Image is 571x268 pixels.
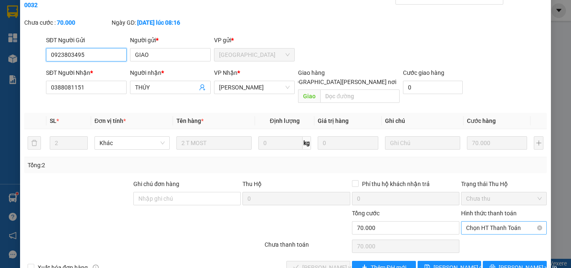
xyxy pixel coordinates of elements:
div: SĐT Người Gửi [46,36,127,45]
input: 0 [318,136,378,150]
span: Chưa thu [466,192,542,205]
span: Cao Tốc [219,81,290,94]
button: plus [534,136,543,150]
span: Chọn HT Thanh Toán [466,222,542,234]
input: Ghi chú đơn hàng [133,192,241,205]
div: Người nhận [130,68,211,77]
button: delete [28,136,41,150]
th: Ghi chú [382,113,464,129]
span: kg [303,136,311,150]
span: user-add [199,84,206,91]
div: Chưa cước : [24,18,110,27]
span: Đơn vị tính [94,117,126,124]
span: close-circle [537,225,542,230]
span: Phí thu hộ khách nhận trả [359,179,433,189]
div: VP gửi [214,36,295,45]
span: Giao [298,89,320,103]
div: Chưa thanh toán [264,240,351,255]
label: Cước giao hàng [403,69,444,76]
b: [DATE] lúc 08:16 [137,19,180,26]
span: Thu Hộ [242,181,262,187]
span: Tên hàng [176,117,204,124]
div: Tổng: 2 [28,161,221,170]
span: Giá trị hàng [318,117,349,124]
span: Khác [99,137,165,149]
input: Dọc đường [320,89,400,103]
div: Người gửi [130,36,211,45]
input: Ghi Chú [385,136,460,150]
span: Tổng cước [352,210,380,217]
span: VP Nhận [214,69,237,76]
span: SL [50,117,56,124]
span: Sài Gòn [219,48,290,61]
input: VD: Bàn, Ghế [176,136,252,150]
input: Cước giao hàng [403,81,463,94]
div: SĐT Người Nhận [46,68,127,77]
div: Ngày GD: [112,18,197,27]
span: Cước hàng [467,117,496,124]
div: Trạng thái Thu Hộ [461,179,547,189]
span: [GEOGRAPHIC_DATA][PERSON_NAME] nơi [282,77,400,87]
input: 0 [467,136,527,150]
b: 70.000 [57,19,75,26]
label: Hình thức thanh toán [461,210,517,217]
span: Định lượng [270,117,299,124]
span: Giao hàng [298,69,325,76]
label: Ghi chú đơn hàng [133,181,179,187]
